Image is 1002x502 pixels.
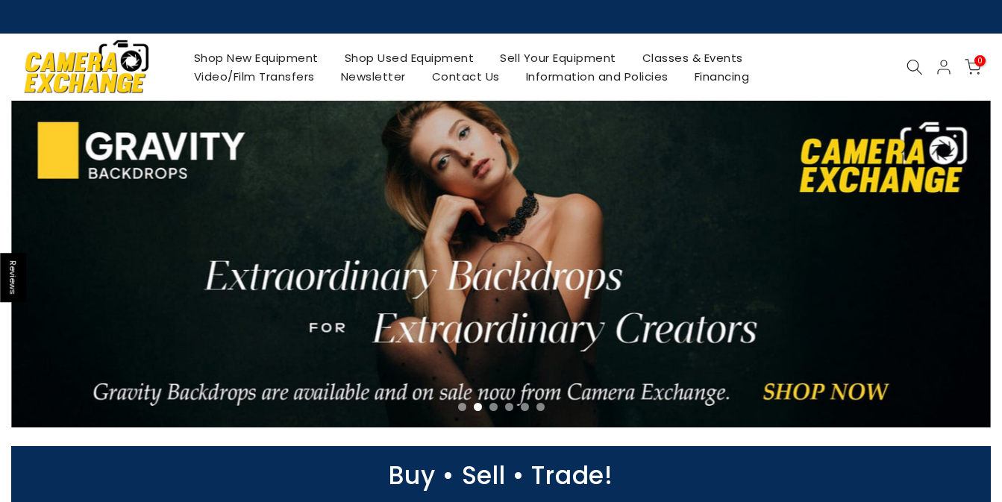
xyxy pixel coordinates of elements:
li: Page dot 5 [521,403,529,411]
a: Information and Policies [513,67,681,86]
span: 0 [974,55,986,66]
li: Page dot 1 [458,403,466,411]
li: Page dot 4 [505,403,513,411]
a: Contact Us [419,67,513,86]
a: Newsletter [328,67,419,86]
a: Sell Your Equipment [487,48,630,67]
a: Video/Film Transfers [181,67,328,86]
li: Page dot 2 [474,403,482,411]
a: Shop New Equipment [181,48,331,67]
li: Page dot 6 [536,403,545,411]
a: 0 [965,59,981,75]
li: Page dot 3 [489,403,498,411]
a: Shop Used Equipment [331,48,487,67]
a: Classes & Events [629,48,756,67]
p: Buy • Sell • Trade! [4,468,998,483]
a: Financing [681,67,763,86]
